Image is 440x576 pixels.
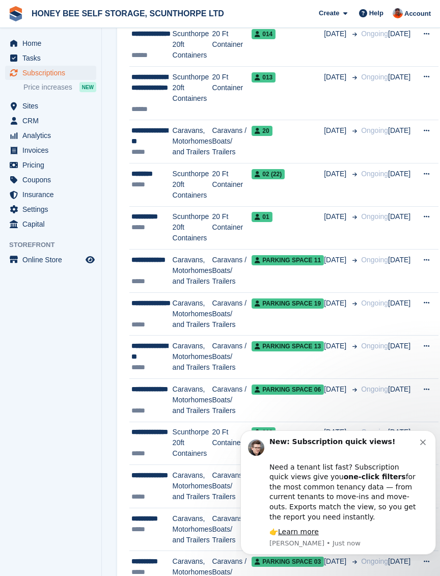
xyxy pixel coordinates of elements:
[236,424,440,561] iframe: Intercom notifications message
[252,557,324,567] span: Parking space 03
[5,36,96,50] a: menu
[22,128,84,143] span: Analytics
[319,8,339,18] span: Create
[212,465,252,508] td: Caravans / Boats/ Trailers
[5,173,96,187] a: menu
[252,169,285,179] span: 02 (22)
[324,125,348,136] span: [DATE]
[22,143,84,157] span: Invoices
[361,557,388,565] span: Ongoing
[361,126,388,134] span: Ongoing
[173,508,212,551] td: Caravans, Motorhomes and Trailers
[388,23,417,67] td: [DATE]
[361,212,388,221] span: Ongoing
[252,72,276,83] span: 013
[324,72,348,83] span: [DATE]
[252,212,272,222] span: 01
[252,341,324,351] span: Parking space 13
[5,99,96,113] a: menu
[9,240,101,250] span: Storefront
[5,253,96,267] a: menu
[212,336,252,379] td: Caravans / Boats/ Trailers
[212,508,252,551] td: Caravans / Boats/ Trailers
[361,30,388,38] span: Ongoing
[22,99,84,113] span: Sites
[28,5,228,22] a: HONEY BEE SELF STORAGE, SCUNTHORPE LTD
[5,128,96,143] a: menu
[5,66,96,80] a: menu
[173,250,212,293] td: Caravans, Motorhomes and Trailers
[84,254,96,266] a: Preview store
[388,422,417,465] td: [DATE]
[173,422,212,465] td: Scunthorpe 20ft Containers
[252,29,276,39] span: 014
[369,8,383,18] span: Help
[22,51,84,65] span: Tasks
[22,253,84,267] span: Online Store
[393,8,403,18] img: Abbie Tucker
[252,255,324,265] span: Parking space 11
[23,81,96,93] a: Price increases NEW
[324,384,348,395] span: [DATE]
[212,206,252,250] td: 20 Ft Container
[5,51,96,65] a: menu
[5,187,96,202] a: menu
[22,158,84,172] span: Pricing
[388,292,417,336] td: [DATE]
[5,158,96,172] a: menu
[361,73,388,81] span: Ongoing
[22,173,84,187] span: Coupons
[22,114,84,128] span: CRM
[404,9,431,19] span: Account
[252,385,324,395] span: Parking space 06
[361,170,388,178] span: Ongoing
[5,202,96,216] a: menu
[388,163,417,206] td: [DATE]
[173,465,212,508] td: Caravans, Motorhomes and Trailers
[324,556,348,567] span: [DATE]
[173,292,212,336] td: Caravans, Motorhomes and Trailers
[212,66,252,120] td: 20 Ft Container
[212,292,252,336] td: Caravans / Boats/ Trailers
[22,36,84,50] span: Home
[22,66,84,80] span: Subscriptions
[212,163,252,206] td: 20 Ft Container
[388,206,417,250] td: [DATE]
[324,341,348,351] span: [DATE]
[388,250,417,293] td: [DATE]
[79,82,96,92] div: NEW
[324,211,348,222] span: [DATE]
[22,217,84,231] span: Capital
[361,385,388,393] span: Ongoing
[361,299,388,307] span: Ongoing
[5,114,96,128] a: menu
[252,298,324,309] span: Parking Space 19
[361,256,388,264] span: Ongoing
[388,120,417,163] td: [DATE]
[324,169,348,179] span: [DATE]
[324,255,348,265] span: [DATE]
[212,120,252,163] td: Caravans / Boats/ Trailers
[252,126,272,136] span: 20
[361,342,388,350] span: Ongoing
[173,163,212,206] td: Scunthorpe 20ft Containers
[173,206,212,250] td: Scunthorpe 20ft Containers
[324,298,348,309] span: [DATE]
[173,120,212,163] td: Caravans, Motorhomes and Trailers
[5,143,96,157] a: menu
[5,217,96,231] a: menu
[173,23,212,67] td: Scunthorpe 20ft Containers
[8,6,23,21] img: stora-icon-8386f47178a22dfd0bd8f6a31ec36ba5ce8667c1dd55bd0f319d3a0aa187defe.svg
[212,378,252,422] td: Caravans / Boats/ Trailers
[22,202,84,216] span: Settings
